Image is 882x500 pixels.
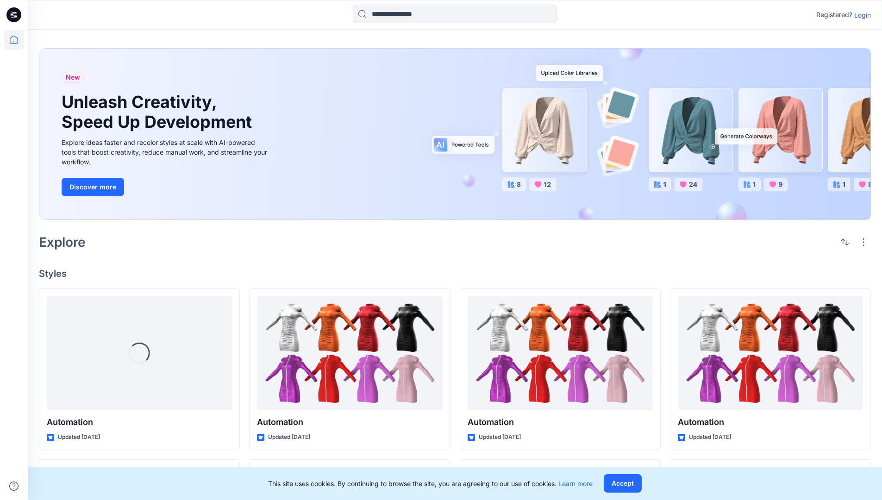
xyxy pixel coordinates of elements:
p: Automation [468,416,653,429]
p: Automation [257,416,442,429]
p: This site uses cookies. By continuing to browse the site, you are agreeing to our use of cookies. [268,479,593,488]
button: Discover more [62,178,124,196]
p: Registered? [816,9,852,20]
button: Accept [604,474,642,493]
p: Updated [DATE] [58,432,100,442]
a: Discover more [62,178,270,196]
p: Automation [47,416,232,429]
a: Automation [678,296,863,411]
p: Updated [DATE] [479,432,521,442]
h2: Explore [39,235,86,250]
p: Updated [DATE] [689,432,731,442]
a: Automation [468,296,653,411]
p: Login [854,10,871,20]
p: Automation [678,416,863,429]
span: New [66,72,80,83]
div: Explore ideas faster and recolor styles at scale with AI-powered tools that boost creativity, red... [62,137,270,167]
h4: Styles [39,268,871,279]
a: Automation [257,296,442,411]
p: Updated [DATE] [268,432,310,442]
h1: Unleash Creativity, Speed Up Development [62,92,256,132]
a: Learn more [558,480,593,487]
